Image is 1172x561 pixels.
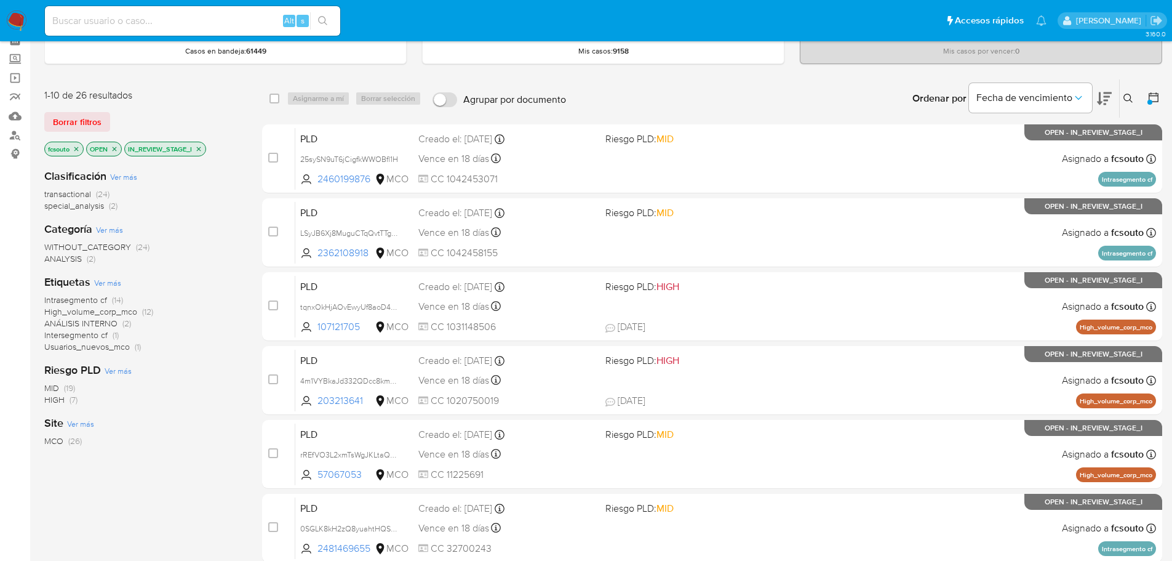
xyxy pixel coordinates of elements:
a: Notificaciones [1036,15,1046,26]
span: Accesos rápidos [955,14,1024,27]
input: Buscar usuario o caso... [45,13,340,29]
span: Alt [284,15,294,26]
button: search-icon [310,12,335,30]
span: s [301,15,305,26]
span: 3.160.0 [1146,29,1166,39]
p: felipe.cayon@mercadolibre.com [1076,15,1146,26]
a: Salir [1150,14,1163,27]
